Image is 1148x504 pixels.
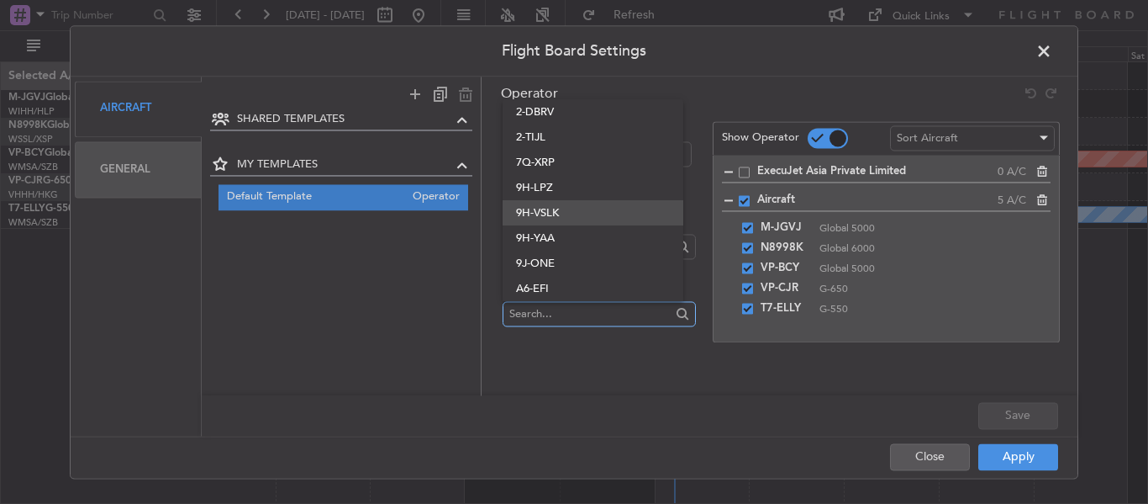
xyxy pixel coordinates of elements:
span: VP-BCY [761,258,811,279]
span: 0 A/C [998,164,1026,181]
input: Search... [509,301,670,326]
span: 9H-VSLK [516,200,669,225]
button: Apply [978,443,1058,470]
label: Show Operator [722,130,799,147]
span: 9J-ONE [516,251,669,276]
span: Global 5000 [819,261,1035,276]
span: VP-CJR [761,279,811,299]
span: ExecuJet Asia Private Limited [757,163,998,180]
span: 2-DBRV [516,99,669,125]
span: Operator [501,84,558,103]
span: Global 5000 [819,220,1035,236]
span: G-550 [819,301,1035,316]
header: Flight Board Settings [71,26,1077,77]
span: SHARED TEMPLATES [237,111,453,128]
span: 9H-LPZ [516,175,669,200]
span: M-JGVJ [761,218,811,238]
div: Aircraft [75,81,202,137]
span: Global 6000 [819,241,1035,256]
span: Operator [404,188,460,206]
span: 5 A/C [998,193,1026,210]
span: MY TEMPLATES [237,157,453,174]
span: T7-ELLY [761,299,811,319]
span: Aircraft [757,192,998,209]
span: N8998K [761,238,811,258]
div: General [75,141,202,198]
span: A6-EFI [516,276,669,301]
span: 9H-YAA [516,225,669,251]
span: 2-TIJL [516,125,669,150]
span: 7Q-XRP [516,150,669,175]
span: Sort Aircraft [897,130,958,146]
button: Close [890,443,970,470]
span: G-650 [819,281,1035,296]
span: Default Template [227,188,405,206]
